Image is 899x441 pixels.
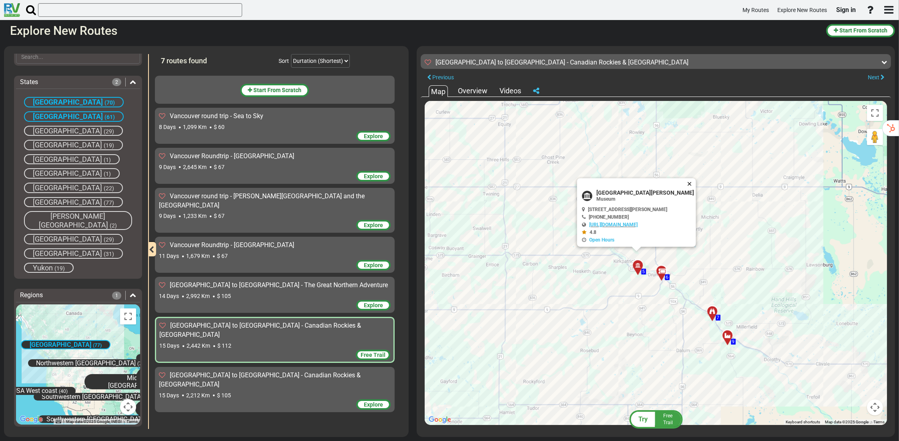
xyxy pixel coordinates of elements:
[435,58,688,66] sapn: [GEOGRAPHIC_DATA] to [GEOGRAPHIC_DATA] - Canadian Rockies & [GEOGRAPHIC_DATA]
[240,84,309,97] button: Start From Scratch
[137,361,146,366] span: (79)
[42,393,172,401] span: Southwestern [GEOGRAPHIC_DATA] - Archived
[356,350,390,360] div: Free Trail
[161,56,165,65] span: 7
[112,78,121,86] span: 2
[663,413,672,425] span: Free Trail
[112,292,121,300] span: 1
[104,236,114,243] span: (29)
[159,192,365,209] span: Vancouver round trip - [PERSON_NAME][GEOGRAPHIC_DATA] and the [GEOGRAPHIC_DATA]
[170,112,263,120] span: Vancouver round trip - Sea to Sky
[214,213,225,219] span: $ 67
[155,317,395,363] div: [GEOGRAPHIC_DATA] to [GEOGRAPHIC_DATA] - Canadian Rockies & [GEOGRAPHIC_DATA] 15 Days 2,442 Km $ ...
[364,401,383,408] span: Explore
[159,371,361,388] span: [GEOGRAPHIC_DATA] to [GEOGRAPHIC_DATA] - Canadian Rockies & [GEOGRAPHIC_DATA]
[356,260,391,270] div: Explore
[638,415,647,423] span: Try
[120,399,136,415] button: Map camera controls
[839,27,887,34] span: Start From Scratch
[627,410,685,429] button: Try FreeTrail
[183,164,207,170] span: 2,645 Km
[33,141,102,149] span: [GEOGRAPHIC_DATA]
[16,50,140,64] input: Search...
[159,342,179,349] span: 15 Days
[33,183,102,192] span: [GEOGRAPHIC_DATA]
[104,142,114,149] span: (19)
[356,131,391,141] div: Explore
[364,133,383,139] span: Explore
[774,2,831,18] a: Explore New Routes
[155,367,395,412] div: [GEOGRAPHIC_DATA] to [GEOGRAPHIC_DATA] - Canadian Rockies & [GEOGRAPHIC_DATA] 15 Days 2,212 Km $ ...
[588,214,628,220] span: [PHONE_NUMBER]
[167,56,207,65] span: routes found
[364,173,383,179] span: Explore
[253,87,301,93] span: Start From Scratch
[742,7,769,13] span: My Routes
[39,212,108,229] span: [PERSON_NAME][GEOGRAPHIC_DATA]
[24,140,123,150] div: [GEOGRAPHIC_DATA] (19)
[24,211,132,230] div: [PERSON_NAME][GEOGRAPHIC_DATA] (2)
[589,230,596,235] span: 4.8
[10,24,820,37] h2: Explore New Routes
[155,108,395,144] div: Vancouver round trip - Sea to Sky 8 Days 1,099 Km $ 60 Explore
[20,78,38,86] span: States
[159,392,179,399] span: 15 Days
[30,341,91,348] span: [GEOGRAPHIC_DATA]
[589,237,614,243] a: Open Hours
[33,249,102,258] span: [GEOGRAPHIC_DATA]
[432,74,454,81] span: Previous
[12,387,57,395] span: USA West coast
[777,7,827,13] span: Explore New Routes
[170,241,294,249] span: Vancouver Roundtrip - [GEOGRAPHIC_DATA]
[24,168,120,179] div: [GEOGRAPHIC_DATA] (1)
[33,127,102,135] span: [GEOGRAPHIC_DATA]
[588,207,667,212] span: [STREET_ADDRESS][PERSON_NAME]
[873,420,885,424] a: Terms (opens in new tab)
[833,2,859,18] a: Sign in
[364,302,383,308] span: Explore
[4,3,20,17] img: RvPlanetLogo.png
[24,248,123,259] div: [GEOGRAPHIC_DATA] (31)
[159,322,361,338] span: [GEOGRAPHIC_DATA] to [GEOGRAPHIC_DATA] - Canadian Rockies & [GEOGRAPHIC_DATA]
[183,213,207,219] span: 1,233 Km
[46,415,147,423] span: Southwestern [GEOGRAPHIC_DATA]
[66,419,122,424] span: Map data ©2025 Google, INEGI
[427,415,453,425] img: Google
[159,213,176,219] span: 9 Days
[104,199,114,206] span: (77)
[786,419,820,425] button: Keyboard shortcuts
[170,152,294,160] span: Vancouver Roundtrip - [GEOGRAPHIC_DATA]
[18,414,44,425] img: Google
[104,251,114,257] span: (31)
[16,291,140,300] div: Regions 1
[187,342,210,349] span: 2,442 Km
[33,198,102,206] span: [GEOGRAPHIC_DATA]
[155,277,395,313] div: [GEOGRAPHIC_DATA] to [GEOGRAPHIC_DATA] - The Great Northern Adventure 14 Days 2,992 Km $ 105 Explore
[108,374,169,389] span: Midwestern [GEOGRAPHIC_DATA]
[24,183,123,193] div: [GEOGRAPHIC_DATA] (22)
[104,185,114,191] span: (22)
[214,124,225,130] span: $ 60
[868,74,879,81] span: Next
[836,6,856,14] span: Sign in
[110,222,117,229] span: (2)
[24,97,124,107] div: [GEOGRAPHIC_DATA] (70)
[24,197,123,207] div: [GEOGRAPHIC_DATA] (77)
[739,2,773,18] a: My Routes
[186,392,210,399] span: 2,212 Km
[356,171,391,181] div: Explore
[356,220,391,230] div: Explore
[867,105,883,121] button: Toggle fullscreen view
[104,171,111,177] span: (1)
[159,253,179,259] span: 11 Days
[33,155,102,163] span: [GEOGRAPHIC_DATA]
[217,342,231,349] span: $ 112
[16,78,140,87] div: States 2
[217,253,228,259] span: $ 67
[155,188,395,233] div: Vancouver round trip - [PERSON_NAME][GEOGRAPHIC_DATA] and the [GEOGRAPHIC_DATA] 9 Days 1,233 Km $...
[217,392,231,399] span: $ 105
[120,308,136,324] button: Toggle fullscreen view
[183,124,207,130] span: 1,099 Km
[33,169,102,177] span: [GEOGRAPHIC_DATA]
[24,154,120,165] div: [GEOGRAPHIC_DATA] (1)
